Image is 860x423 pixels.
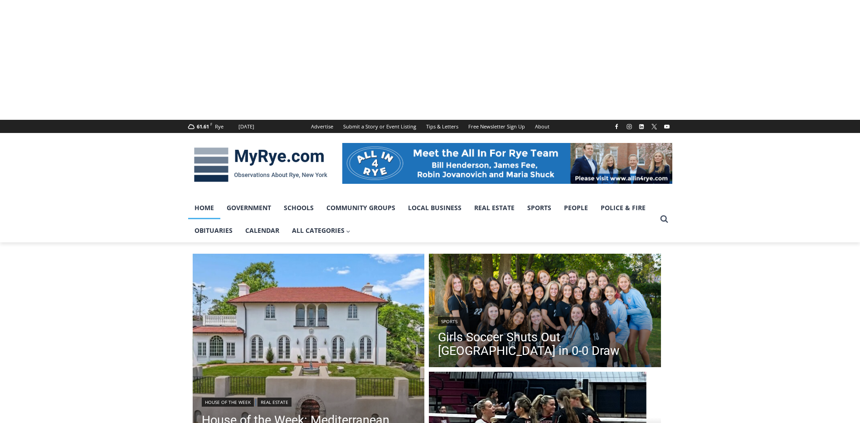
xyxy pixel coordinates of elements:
[258,398,292,407] a: Real Estate
[661,121,672,132] a: YouTube
[197,123,209,130] span: 61.61
[624,121,635,132] a: Instagram
[429,254,661,370] img: (PHOTO: The Rye Girls Soccer team after their 0-0 draw vs. Eastchester on September 9, 2025. Cont...
[402,197,468,219] a: Local Business
[286,219,357,242] a: All Categories
[188,197,656,242] nav: Primary Navigation
[636,121,647,132] a: Linkedin
[342,143,672,184] img: All in for Rye
[292,226,351,236] span: All Categories
[202,396,416,407] div: |
[421,120,463,133] a: Tips & Letters
[463,120,530,133] a: Free Newsletter Sign Up
[468,197,521,219] a: Real Estate
[558,197,594,219] a: People
[210,122,212,127] span: F
[530,120,554,133] a: About
[202,398,254,407] a: House of the Week
[320,197,402,219] a: Community Groups
[429,254,661,370] a: Read More Girls Soccer Shuts Out Eastchester in 0-0 Draw
[238,123,254,131] div: [DATE]
[188,219,239,242] a: Obituaries
[438,317,461,326] a: Sports
[306,120,338,133] a: Advertise
[338,120,421,133] a: Submit a Story or Event Listing
[188,141,333,188] img: MyRye.com
[611,121,622,132] a: Facebook
[215,123,224,131] div: Rye
[277,197,320,219] a: Schools
[239,219,286,242] a: Calendar
[521,197,558,219] a: Sports
[220,197,277,219] a: Government
[656,211,672,227] button: View Search Form
[188,197,220,219] a: Home
[306,120,554,133] nav: Secondary Navigation
[438,330,652,358] a: Girls Soccer Shuts Out [GEOGRAPHIC_DATA] in 0-0 Draw
[649,121,660,132] a: X
[594,197,652,219] a: Police & Fire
